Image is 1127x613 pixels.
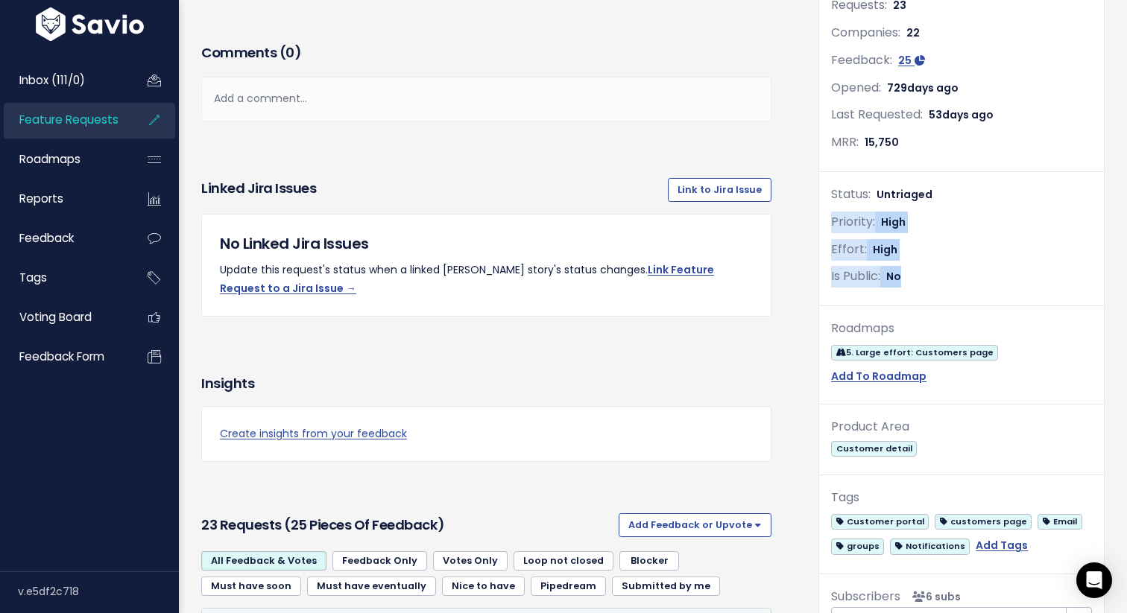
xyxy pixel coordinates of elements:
[942,107,994,122] span: days ago
[19,112,119,127] span: Feature Requests
[4,142,124,177] a: Roadmaps
[4,340,124,374] a: Feedback form
[831,133,859,150] span: MRR:
[906,25,920,40] span: 22
[831,514,929,530] span: Customer portal
[831,345,998,361] span: 5. Large effort: Customers page
[220,232,753,255] h5: No Linked Jira Issues
[201,77,771,121] div: Add a comment...
[935,514,1032,530] span: customers page
[19,270,47,285] span: Tags
[898,53,925,68] a: 25
[831,343,998,361] a: 5. Large effort: Customers page
[19,72,85,88] span: Inbox (111/0)
[929,107,994,122] span: 53
[907,80,959,95] span: days ago
[18,572,179,611] div: v.e5df2c718
[831,267,880,285] span: Is Public:
[831,367,926,386] a: Add To Roadmap
[831,487,1092,509] div: Tags
[332,551,427,571] a: Feedback Only
[4,103,124,137] a: Feature Requests
[976,536,1028,555] a: Add Tags
[612,577,720,596] a: Submitted by me
[831,416,1092,438] div: Product Area
[831,185,871,203] span: Status:
[831,79,881,96] span: Opened:
[831,241,867,258] span: Effort:
[19,191,63,206] span: Reports
[890,539,970,554] span: Notifications
[19,309,92,325] span: Voting Board
[619,551,679,571] a: Blocker
[307,577,436,596] a: Must have eventually
[831,51,892,69] span: Feedback:
[831,318,1092,340] div: Roadmaps
[220,425,753,443] a: Create insights from your feedback
[4,63,124,98] a: Inbox (111/0)
[906,589,961,604] span: <p><strong>Subscribers</strong><br><br> - jose caselles<br> - Hannah Foster<br> - Kris Casalla<br...
[1038,512,1082,530] a: Email
[935,512,1032,530] a: customers page
[201,551,326,571] a: All Feedback & Votes
[831,213,875,230] span: Priority:
[32,7,148,41] img: logo-white.9d6f32f41409.svg
[4,261,124,295] a: Tags
[514,551,613,571] a: Loop not closed
[865,135,899,150] span: 15,750
[4,300,124,334] a: Voting Board
[831,588,900,605] span: Subscribers
[898,53,912,68] span: 25
[831,441,917,457] span: Customer detail
[4,182,124,216] a: Reports
[220,261,753,298] p: Update this request's status when a linked [PERSON_NAME] story's status changes.
[1076,562,1112,598] div: Open Intercom Messenger
[831,536,884,555] a: groups
[4,221,124,255] a: Feedback
[201,577,301,596] a: Must have soon
[201,42,771,63] h3: Comments ( )
[201,373,254,394] h3: Insights
[285,43,294,62] span: 0
[668,178,771,202] a: Link to Jira Issue
[442,577,525,596] a: Nice to have
[873,242,897,257] span: High
[531,577,606,596] a: Pipedream
[201,178,316,202] h3: Linked Jira issues
[881,215,906,229] span: High
[201,515,613,536] h3: 23 Requests (25 pieces of Feedback)
[886,269,901,284] span: No
[831,24,900,41] span: Companies:
[831,512,929,530] a: Customer portal
[890,536,970,555] a: Notifications
[619,513,771,537] button: Add Feedback or Upvote
[877,187,932,202] span: Untriaged
[19,151,80,167] span: Roadmaps
[831,106,923,123] span: Last Requested:
[887,80,959,95] span: 729
[831,539,884,554] span: groups
[433,551,508,571] a: Votes Only
[19,230,74,246] span: Feedback
[1038,514,1082,530] span: Email
[19,349,104,364] span: Feedback form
